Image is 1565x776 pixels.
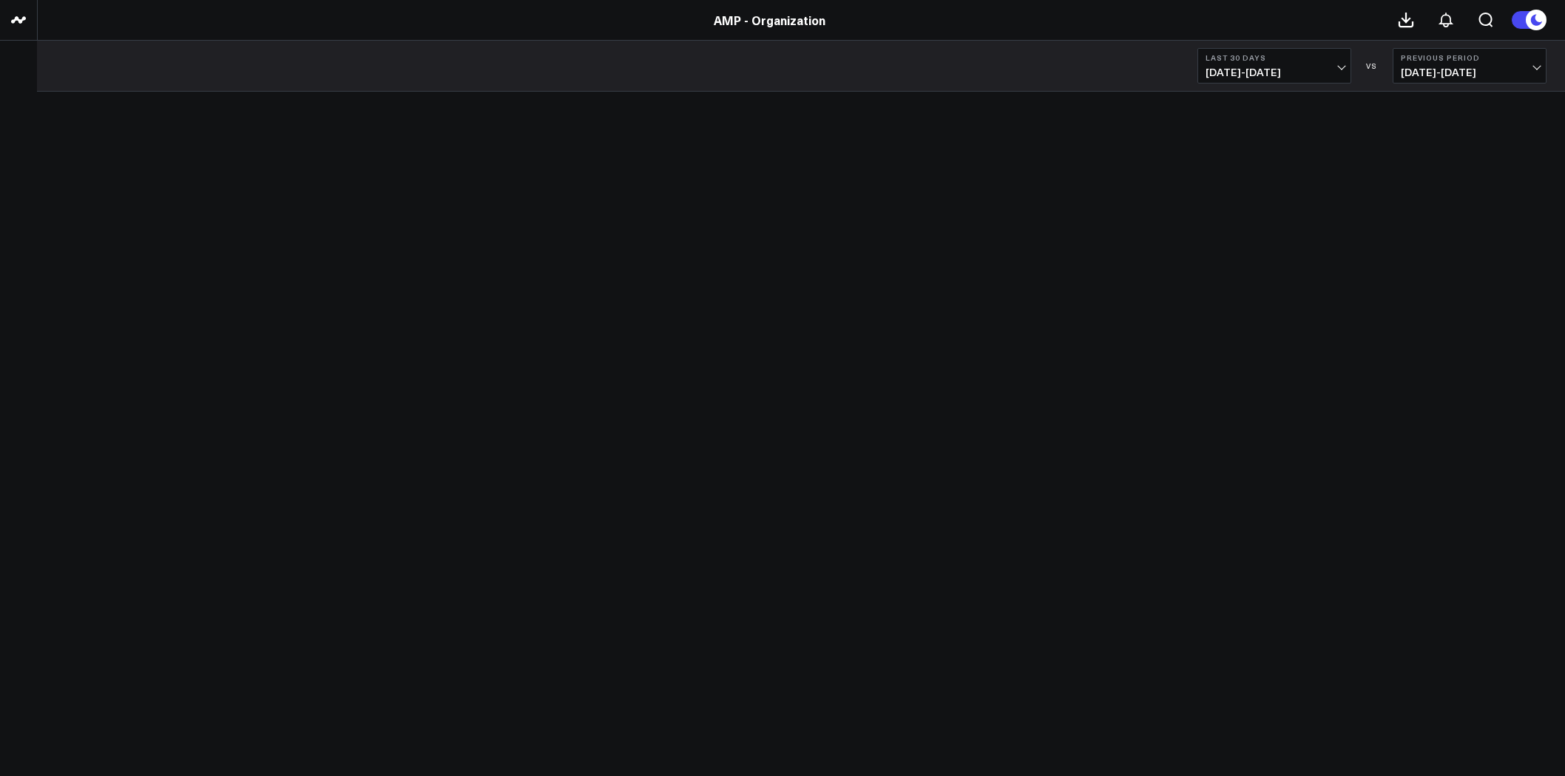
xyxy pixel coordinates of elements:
[1401,67,1538,78] span: [DATE] - [DATE]
[714,12,825,28] a: AMP - Organization
[1206,53,1343,62] b: Last 30 Days
[1393,48,1547,84] button: Previous Period[DATE]-[DATE]
[1197,48,1351,84] button: Last 30 Days[DATE]-[DATE]
[1401,53,1538,62] b: Previous Period
[1359,61,1385,70] div: VS
[1206,67,1343,78] span: [DATE] - [DATE]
